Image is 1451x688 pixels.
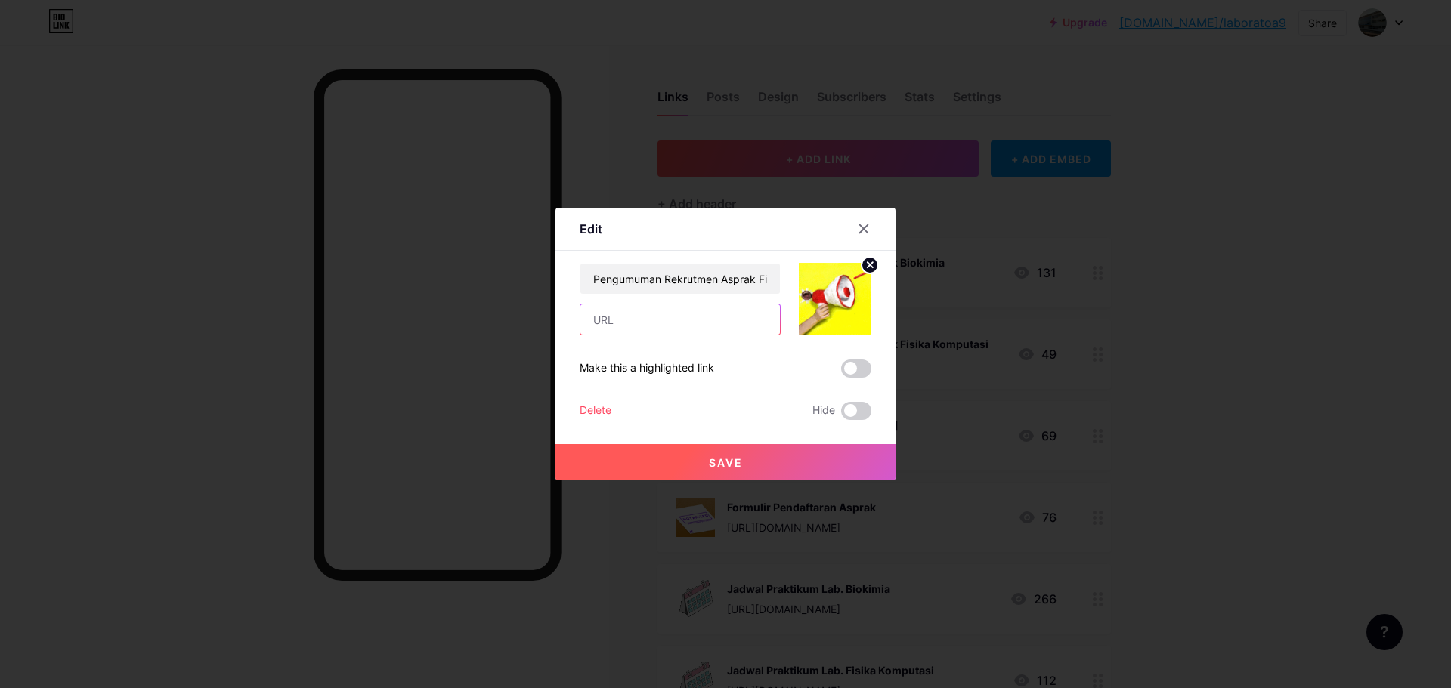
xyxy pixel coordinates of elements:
[580,220,602,238] div: Edit
[580,402,611,420] div: Delete
[555,444,896,480] button: Save
[799,263,871,335] img: link_thumbnail
[709,456,743,469] span: Save
[580,304,780,335] input: URL
[580,264,780,294] input: Title
[580,359,714,378] div: Make this a highlighted link
[812,402,835,420] span: Hide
